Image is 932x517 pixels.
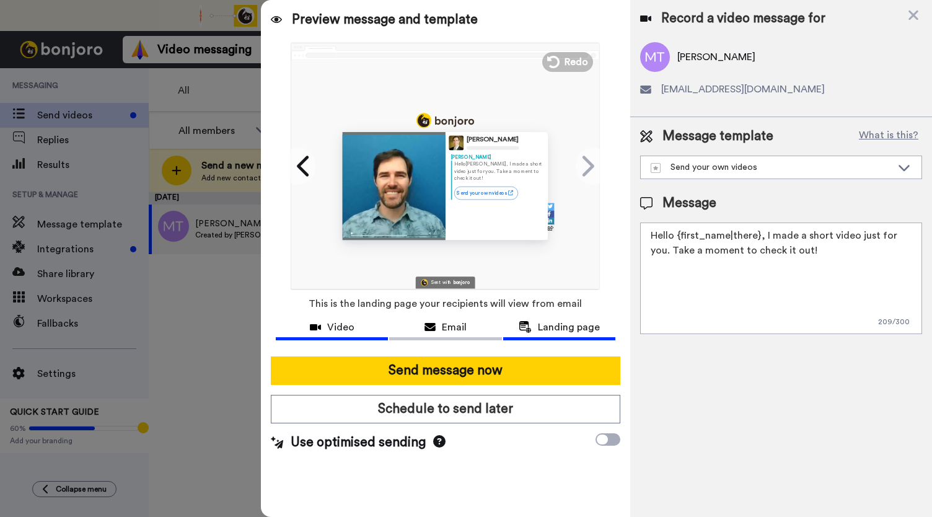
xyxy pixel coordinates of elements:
[416,113,474,128] img: logo_full.png
[454,161,543,182] p: Hello [PERSON_NAME] , I made a short video just for you. Take a moment to check it out!
[640,223,922,334] textarea: Hello {first_name|there}, I made a short video just for you. Take a moment to check it out!
[291,433,426,452] span: Use optimised sending
[662,194,716,213] span: Message
[651,161,892,174] div: Send your own videos
[454,280,470,285] div: bonjoro
[855,127,922,146] button: What is this?
[538,320,600,335] span: Landing page
[421,279,428,286] img: Bonjoro Logo
[651,163,661,173] img: demo-template.svg
[327,320,354,335] span: Video
[271,395,620,423] button: Schedule to send later
[343,228,446,239] img: player-controls-full.svg
[467,136,519,144] div: [PERSON_NAME]
[309,290,582,317] span: This is the landing page your recipients will view from email
[454,186,518,199] a: Send your own videos
[271,356,620,385] button: Send message now
[449,135,464,150] img: Profile Image
[451,153,543,160] div: [PERSON_NAME]
[662,127,773,146] span: Message template
[442,320,467,335] span: Email
[432,280,452,285] div: Sent with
